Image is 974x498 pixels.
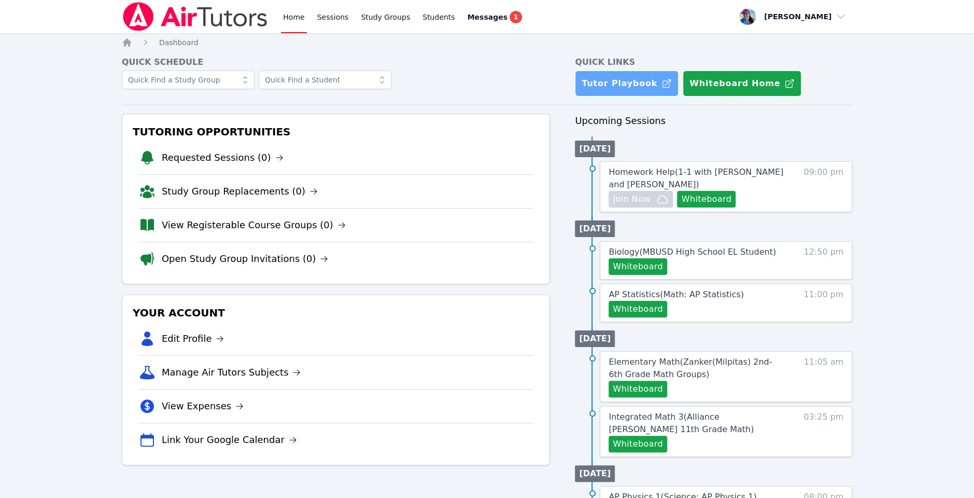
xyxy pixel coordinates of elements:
a: Biology(MBUSD High School EL Student) [609,246,776,258]
h3: Upcoming Sessions [575,114,852,128]
span: Elementary Math ( Zanker(Milpitas) 2nd-6th Grade Math Groups ) [609,357,772,379]
span: 1 [510,11,522,23]
nav: Breadcrumb [122,37,852,48]
span: 12:50 pm [803,246,843,275]
h3: Tutoring Opportunities [131,122,541,141]
span: 03:25 pm [803,411,843,452]
a: View Registerable Course Groups (0) [162,218,346,232]
a: Tutor Playbook [575,71,679,96]
a: Edit Profile [162,331,224,346]
span: AP Statistics ( Math: AP Statistics ) [609,289,744,299]
span: Join Now [613,193,650,205]
a: Open Study Group Invitations (0) [162,252,329,266]
input: Quick Find a Student [259,71,391,89]
li: [DATE] [575,141,615,157]
h3: Your Account [131,303,541,322]
span: Integrated Math 3 ( Alliance [PERSON_NAME] 11th Grade Math ) [609,412,754,434]
span: Biology ( MBUSD High School EL Student ) [609,247,776,257]
span: 11:00 pm [803,288,843,317]
button: Whiteboard [677,191,736,208]
button: Whiteboard [609,301,667,317]
a: View Expenses [162,399,244,413]
li: [DATE] [575,220,615,237]
button: Whiteboard [609,381,667,397]
span: Dashboard [159,38,199,47]
a: Homework Help(1-1 with [PERSON_NAME] and [PERSON_NAME]) [609,166,785,191]
a: Elementary Math(Zanker(Milpitas) 2nd-6th Grade Math Groups) [609,356,785,381]
a: Requested Sessions (0) [162,150,284,165]
h4: Quick Links [575,56,852,68]
input: Quick Find a Study Group [122,71,255,89]
a: Link Your Google Calendar [162,433,297,447]
a: AP Statistics(Math: AP Statistics) [609,288,744,301]
button: Whiteboard [609,436,667,452]
span: 09:00 pm [803,166,843,208]
button: Whiteboard Home [683,71,801,96]
a: Integrated Math 3(Alliance [PERSON_NAME] 11th Grade Math) [609,411,785,436]
button: Whiteboard [609,258,667,275]
span: 11:05 am [804,356,844,397]
li: [DATE] [575,330,615,347]
a: Dashboard [159,37,199,48]
li: [DATE] [575,465,615,482]
button: Join Now [609,191,673,208]
span: Messages [468,12,507,22]
img: Air Tutors [122,2,269,31]
span: Homework Help ( 1-1 with [PERSON_NAME] and [PERSON_NAME] ) [609,167,783,189]
h4: Quick Schedule [122,56,550,68]
a: Study Group Replacements (0) [162,184,318,199]
a: Manage Air Tutors Subjects [162,365,301,380]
